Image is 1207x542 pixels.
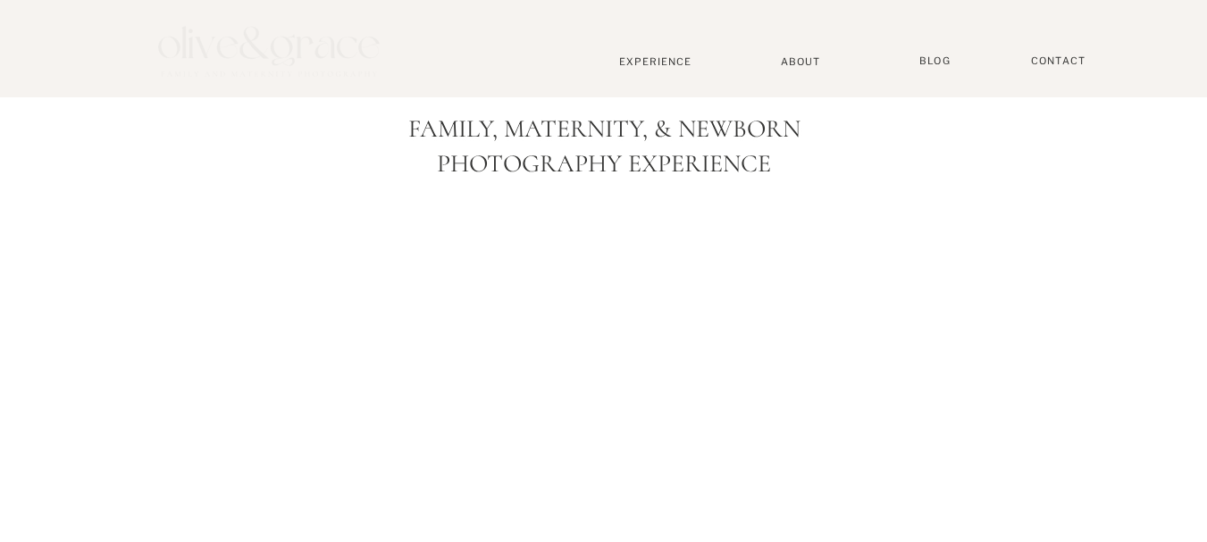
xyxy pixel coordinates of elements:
p: Photography Experience [410,149,799,194]
a: Experience [597,55,715,68]
a: About [774,55,828,67]
a: Contact [1023,54,1094,68]
h1: Family, Maternity, & Newborn [198,114,1010,145]
a: BLOG [913,54,958,68]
